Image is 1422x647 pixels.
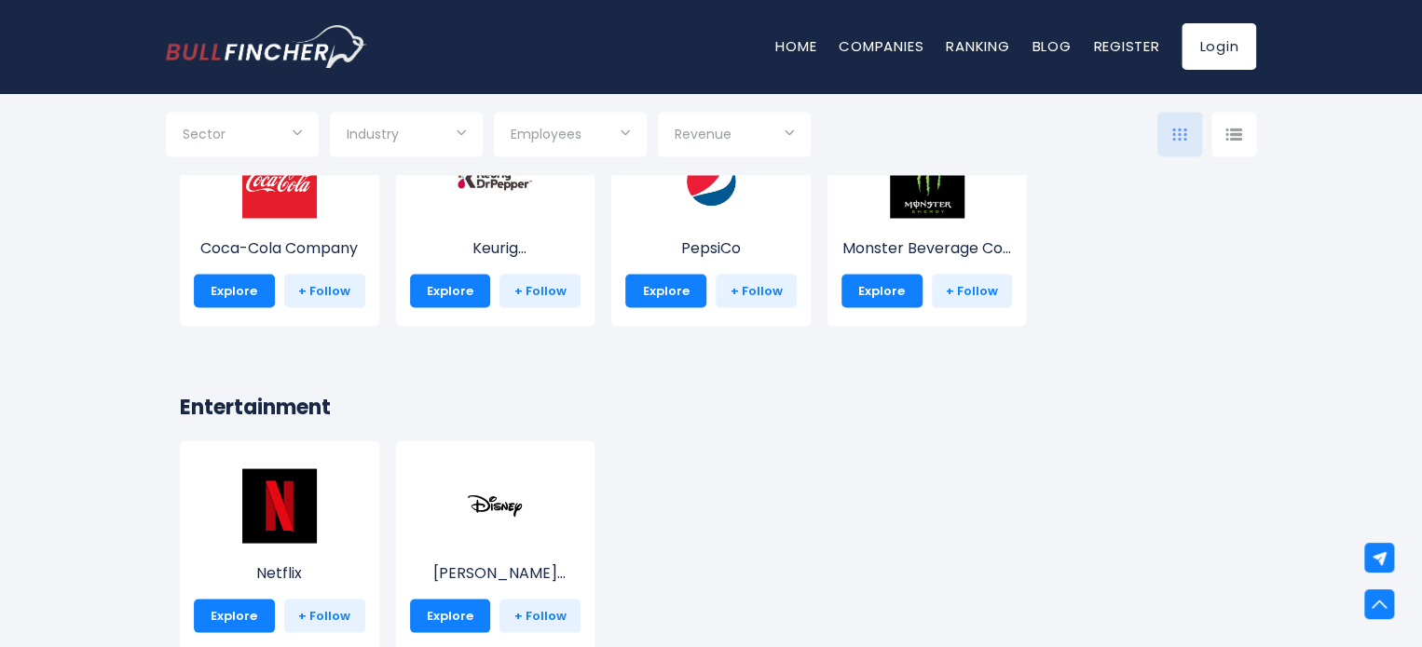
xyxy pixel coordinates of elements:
a: Companies [839,36,923,56]
a: Netflix [194,503,365,584]
a: Explore [841,274,923,307]
a: Home [775,36,816,56]
h2: Entertainment [180,391,1242,422]
a: + Follow [284,599,365,632]
input: Selection [511,119,630,153]
span: Revenue [675,126,732,142]
p: Monster Beverage Corporation [841,236,1013,259]
p: PepsiCo [625,236,797,259]
a: Coca-Cola Company [194,178,365,259]
img: NFLX.png [242,468,317,543]
a: Go to homepage [166,25,366,68]
img: KO.png [242,143,317,218]
input: Selection [675,119,794,153]
a: Explore [625,274,706,307]
img: MNST.png [890,143,964,218]
a: [PERSON_NAME] Disney Company [410,503,581,584]
img: PEP.png [674,143,748,218]
input: Selection [183,119,302,153]
p: Coca-Cola Company [194,236,365,259]
span: Industry [347,126,399,142]
img: KDP.png [458,143,532,218]
a: Explore [410,274,491,307]
a: Register [1093,36,1159,56]
p: Netflix [194,561,365,584]
a: Blog [1032,36,1071,56]
p: Keurig Dr Pepper [410,236,581,259]
a: Login [1182,23,1256,70]
a: + Follow [284,274,365,307]
a: Explore [194,599,275,632]
a: PepsiCo [625,178,797,259]
a: + Follow [716,274,797,307]
span: Sector [183,126,226,142]
a: + Follow [499,599,581,632]
a: Explore [194,274,275,307]
a: Ranking [946,36,1009,56]
a: + Follow [932,274,1013,307]
span: Employees [511,126,581,142]
a: Monster Beverage Co... [841,178,1013,259]
img: DIS.png [458,468,532,543]
a: Keurig [PERSON_NAME] [410,178,581,259]
a: + Follow [499,274,581,307]
a: Explore [410,599,491,632]
input: Selection [347,119,466,153]
img: Bullfincher logo [166,25,367,68]
img: icon-comp-grid.svg [1172,128,1187,141]
img: icon-comp-list-view.svg [1225,128,1242,141]
p: Walt Disney Company [410,561,581,584]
